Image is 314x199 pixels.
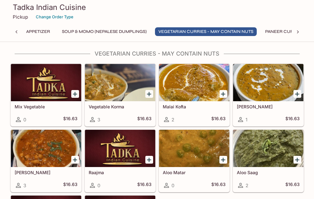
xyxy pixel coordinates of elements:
[97,183,100,188] span: 0
[285,182,300,189] h5: $16.63
[63,116,77,123] h5: $16.63
[246,183,248,188] span: 2
[11,64,81,101] div: Mix Vegetable
[85,64,155,101] div: Vegetable Korma
[211,116,226,123] h5: $16.63
[137,116,152,123] h5: $16.63
[15,104,77,109] h5: Mix Vegetable
[285,116,300,123] h5: $16.63
[145,90,153,98] button: Add Vegetable Korma
[219,156,227,164] button: Add Aloo Matar
[171,117,174,123] span: 2
[219,90,227,98] button: Add Malai Kofta
[163,104,226,109] h5: Malai Kofta
[159,64,229,101] div: Malai Kofta
[10,50,304,57] h4: Vegetarian Curries - may contain nuts
[23,117,26,123] span: 0
[233,129,304,192] a: Aloo Saag2$16.63
[237,170,300,175] h5: Aloo Saag
[85,64,156,126] a: Vegetable Korma3$16.63
[71,156,79,164] button: Add Chana Masala
[85,130,155,167] div: Raajma
[11,130,81,167] div: Chana Masala
[11,64,82,126] a: Mix Vegetable0$16.63
[163,170,226,175] h5: Aloo Matar
[71,90,79,98] button: Add Mix Vegetable
[237,104,300,109] h5: [PERSON_NAME]
[63,182,77,189] h5: $16.63
[159,64,230,126] a: Malai Kofta2$16.63
[13,2,302,12] h3: Tadka Indian Cuisine
[11,129,82,192] a: [PERSON_NAME]3$16.63
[233,64,303,101] div: Daal Makhani
[23,183,26,188] span: 3
[246,117,247,123] span: 1
[159,129,230,192] a: Aloo Matar0$16.63
[145,156,153,164] button: Add Raajma
[137,182,152,189] h5: $16.63
[23,27,54,36] button: Appetizer
[15,170,77,175] h5: [PERSON_NAME]
[89,104,152,109] h5: Vegetable Korma
[293,90,301,98] button: Add Daal Makhani
[155,27,257,36] button: Vegetarian Curries - may contain nuts
[13,14,28,20] p: Pickup
[159,130,229,167] div: Aloo Matar
[293,156,301,164] button: Add Aloo Saag
[59,27,150,36] button: Soup & Momo (Nepalese Dumplings)
[33,12,76,22] button: Change Order Type
[89,170,152,175] h5: Raajma
[211,182,226,189] h5: $16.63
[233,64,304,126] a: [PERSON_NAME]1$16.63
[233,130,303,167] div: Aloo Saag
[171,183,174,188] span: 0
[85,129,156,192] a: Raajma0$16.63
[262,27,307,36] button: Paneer Curries
[97,117,100,123] span: 3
